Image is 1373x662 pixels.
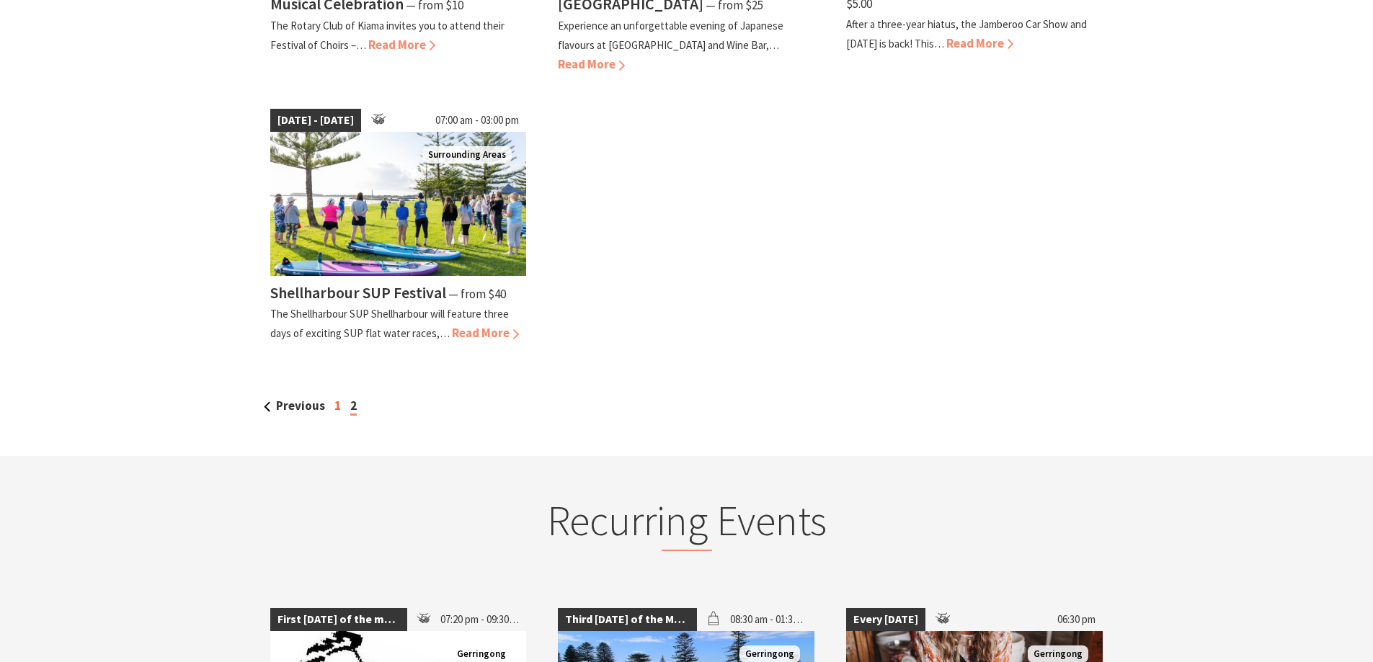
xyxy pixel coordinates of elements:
span: Read More [946,35,1013,51]
img: Jodie Edwards Welcome to Country [270,132,527,276]
a: 1 [334,398,341,413]
span: 2 [350,398,357,416]
span: Read More [558,56,625,72]
span: 06:30 pm [1050,608,1103,631]
span: Surrounding Areas [422,146,512,164]
span: ⁠— from $40 [448,286,506,302]
a: Previous [264,398,325,413]
span: [DATE] - [DATE] [270,109,361,132]
span: 07:00 am - 03:00 pm [428,109,526,132]
h4: Shellharbour SUP Festival [270,282,446,303]
p: The Rotary Club of Kiama invites you to attend their Festival of Choirs –… [270,19,505,52]
span: Read More [368,37,435,53]
h2: Recurring Events [404,496,969,552]
p: The Shellharbour SUP Shellharbour will feature three days of exciting SUP flat water races,… [270,307,509,340]
a: [DATE] - [DATE] 07:00 am - 03:00 pm Jodie Edwards Welcome to Country Surrounding Areas Shellharbo... [270,109,527,343]
p: Experience an unforgettable evening of Japanese flavours at [GEOGRAPHIC_DATA] and Wine Bar,… [558,19,783,52]
span: Read More [452,325,519,341]
span: First [DATE] of the month [270,608,408,631]
span: 08:30 am - 01:30 pm [723,608,815,631]
span: 07:20 pm - 09:30 pm [433,608,526,631]
p: After a three-year hiatus, the Jamberoo Car Show and [DATE] is back! This… [846,17,1087,50]
span: Third [DATE] of the Month [558,608,696,631]
span: Every [DATE] [846,608,925,631]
